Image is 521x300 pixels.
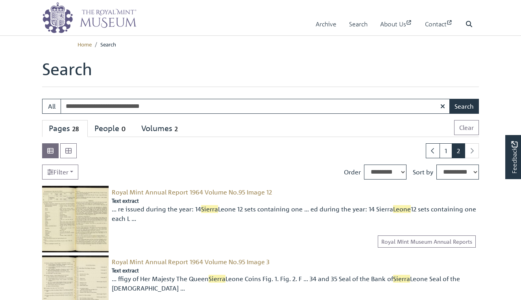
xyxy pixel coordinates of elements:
a: Would you like to provide feedback? [505,135,521,179]
a: Previous page [426,143,440,158]
a: Filter [42,165,78,180]
span: … fﬁgy of Her Majesty The Queen Leone Coins Fig. 1. Fig. 2. F … 34 and 35 Seal of the Bank of Leo... [112,274,479,293]
span: … re issued during the year: 14 Leone 12 sets containing one … ed during the year: 14 Sierra 12 s... [112,204,479,223]
a: Royal Mint Museum Annual Reports [378,235,476,248]
div: Volumes [141,124,180,133]
img: logo_wide.png [42,2,137,33]
a: Contact [425,13,453,35]
img: Royal Mint Annual Report 1964 Volume No.95 Image 12 [42,186,109,252]
span: 2 [172,124,180,133]
span: 0 [119,124,128,133]
a: Goto page 1 [440,143,452,158]
label: Order [344,167,361,177]
span: Goto page 2 [452,143,465,158]
a: Search [349,13,368,35]
h1: Search [42,59,479,87]
span: Search [100,41,116,48]
button: Clear [454,120,479,135]
label: Sort by [413,167,433,177]
button: Search [449,99,479,114]
a: Archive [316,13,336,35]
span: Sierra [393,275,410,283]
span: Text extract [112,267,139,274]
span: Sierra [209,275,225,283]
input: Enter one or more search terms... [61,99,450,114]
span: Feedback [510,141,519,174]
button: All [42,99,61,114]
a: Royal Mint Annual Report 1964 Volume No.95 Image 3 [112,258,270,266]
a: About Us [380,13,412,35]
div: Pages [49,124,81,133]
nav: pagination [423,143,479,158]
div: People [94,124,128,133]
span: Text extract [112,197,139,204]
span: Leone [393,205,411,213]
span: Sierra [201,205,218,213]
span: 28 [70,124,81,133]
a: Home [78,41,92,48]
a: Royal Mint Annual Report 1964 Volume No.95 Image 12 [112,188,272,196]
